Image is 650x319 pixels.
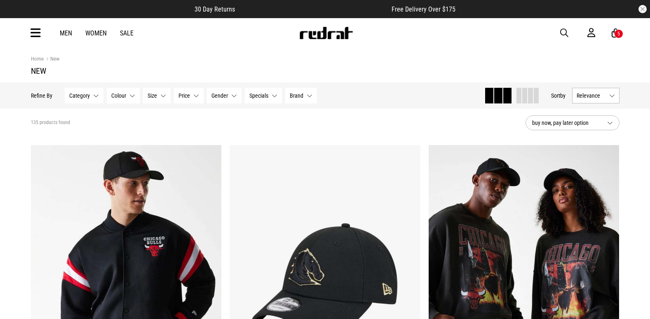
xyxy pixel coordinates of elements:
a: Men [60,29,72,37]
span: Gender [211,92,228,99]
iframe: LiveChat chat widget [615,284,650,319]
span: Relevance [577,92,606,99]
button: Colour [107,88,140,103]
button: Gender [207,88,242,103]
button: buy now, pay later option [526,115,619,130]
button: Size [143,88,171,103]
button: Price [174,88,204,103]
button: Sortby [551,91,566,101]
button: Relevance [572,88,619,103]
button: Category [65,88,103,103]
span: 135 products found [31,120,70,126]
img: Redrat logo [299,27,353,39]
a: New [44,56,59,63]
iframe: Customer reviews powered by Trustpilot [251,5,375,13]
h1: New [31,66,619,76]
span: 30 Day Returns [195,5,235,13]
span: Specials [249,92,268,99]
a: 5 [612,29,619,38]
span: Size [148,92,157,99]
a: Home [31,56,44,62]
span: Brand [290,92,303,99]
a: Sale [120,29,134,37]
a: Women [85,29,107,37]
span: Colour [111,92,126,99]
span: Price [178,92,190,99]
span: Category [69,92,90,99]
span: Free Delivery Over $175 [392,5,455,13]
span: buy now, pay later option [532,118,601,128]
div: 5 [617,31,620,37]
p: Refine By [31,92,52,99]
button: Brand [285,88,317,103]
button: Specials [245,88,282,103]
span: by [560,92,566,99]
